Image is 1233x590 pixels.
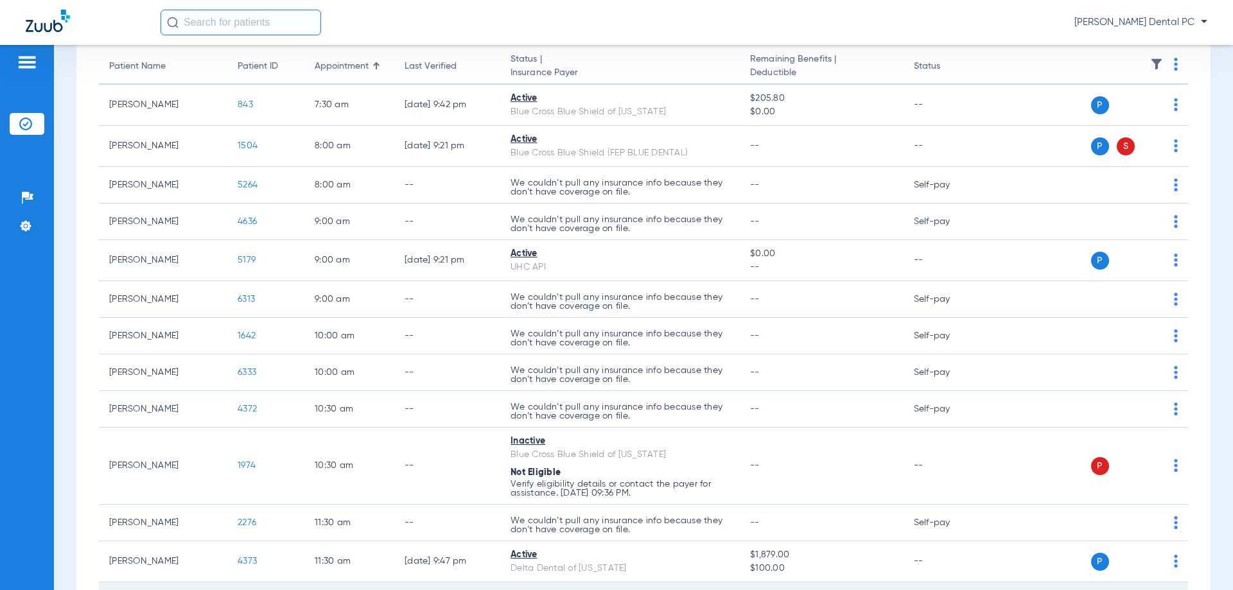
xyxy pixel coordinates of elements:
span: 4372 [238,404,257,413]
img: filter.svg [1150,58,1163,71]
span: 1642 [238,331,256,340]
td: [PERSON_NAME] [99,354,227,391]
span: 5179 [238,256,256,265]
p: We couldn’t pull any insurance info because they don’t have coverage on file. [511,293,730,311]
td: 10:30 AM [304,428,394,505]
td: 8:00 AM [304,126,394,167]
td: -- [394,391,500,428]
p: Verify eligibility details or contact the payer for assistance. [DATE] 09:36 PM. [511,480,730,498]
td: 10:00 AM [304,318,394,354]
img: group-dot-blue.svg [1174,58,1178,71]
p: We couldn’t pull any insurance info because they don’t have coverage on file. [511,516,730,534]
div: Appointment [315,60,369,73]
div: Last Verified [405,60,457,73]
td: -- [394,281,500,318]
td: [PERSON_NAME] [99,281,227,318]
span: P [1091,137,1109,155]
div: Active [511,247,730,261]
img: Search Icon [167,17,179,28]
td: Self-pay [904,167,990,204]
div: Blue Cross Blue Shield of [US_STATE] [511,448,730,462]
img: group-dot-blue.svg [1174,516,1178,529]
img: group-dot-blue.svg [1174,329,1178,342]
div: Blue Cross Blue Shield (FEP BLUE DENTAL) [511,146,730,160]
td: 9:00 AM [304,204,394,240]
span: 4373 [238,557,257,566]
td: 10:30 AM [304,391,394,428]
td: [PERSON_NAME] [99,318,227,354]
img: group-dot-blue.svg [1174,254,1178,266]
span: -- [750,331,760,340]
div: Blue Cross Blue Shield of [US_STATE] [511,105,730,119]
span: P [1091,553,1109,571]
td: Self-pay [904,391,990,428]
td: -- [394,354,500,391]
div: Inactive [511,435,730,448]
span: -- [750,368,760,377]
td: [PERSON_NAME] [99,541,227,582]
img: group-dot-blue.svg [1174,403,1178,415]
td: 8:00 AM [304,167,394,204]
td: [PERSON_NAME] [99,85,227,126]
iframe: Chat Widget [1169,528,1233,590]
td: [PERSON_NAME] [99,126,227,167]
td: Self-pay [904,354,990,391]
span: $0.00 [750,247,893,261]
img: group-dot-blue.svg [1174,293,1178,306]
span: $0.00 [750,105,893,119]
td: 9:00 AM [304,240,394,281]
span: Not Eligible [511,468,561,477]
div: Last Verified [405,60,490,73]
span: Deductible [750,66,893,80]
td: -- [394,318,500,354]
td: -- [904,85,990,126]
span: -- [750,461,760,470]
div: Delta Dental of [US_STATE] [511,562,730,575]
p: We couldn’t pull any insurance info because they don’t have coverage on file. [511,215,730,233]
div: Active [511,92,730,105]
td: [PERSON_NAME] [99,240,227,281]
span: Insurance Payer [511,66,730,80]
img: group-dot-blue.svg [1174,139,1178,152]
td: -- [394,167,500,204]
td: -- [394,505,500,541]
td: Self-pay [904,281,990,318]
span: -- [750,404,760,413]
span: -- [750,180,760,189]
th: Remaining Benefits | [740,49,903,85]
div: Patient ID [238,60,278,73]
span: -- [750,141,760,150]
div: Active [511,548,730,562]
td: [DATE] 9:21 PM [394,126,500,167]
td: -- [904,240,990,281]
td: -- [904,541,990,582]
td: 9:00 AM [304,281,394,318]
div: Patient Name [109,60,217,73]
img: Zuub Logo [26,10,70,32]
span: -- [750,518,760,527]
td: Self-pay [904,204,990,240]
td: [PERSON_NAME] [99,505,227,541]
td: -- [904,428,990,505]
img: group-dot-blue.svg [1174,459,1178,472]
p: We couldn’t pull any insurance info because they don’t have coverage on file. [511,366,730,384]
span: -- [750,261,893,274]
div: UHC API [511,261,730,274]
td: [PERSON_NAME] [99,428,227,505]
span: 5264 [238,180,258,189]
span: 2276 [238,518,256,527]
td: 11:30 AM [304,505,394,541]
td: [DATE] 9:42 PM [394,85,500,126]
td: -- [904,126,990,167]
p: We couldn’t pull any insurance info because they don’t have coverage on file. [511,403,730,421]
td: -- [394,204,500,240]
span: P [1091,252,1109,270]
img: group-dot-blue.svg [1174,366,1178,379]
span: $100.00 [750,562,893,575]
span: 843 [238,100,253,109]
span: S [1117,137,1135,155]
div: Patient Name [109,60,166,73]
span: P [1091,457,1109,475]
td: 10:00 AM [304,354,394,391]
td: -- [394,428,500,505]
